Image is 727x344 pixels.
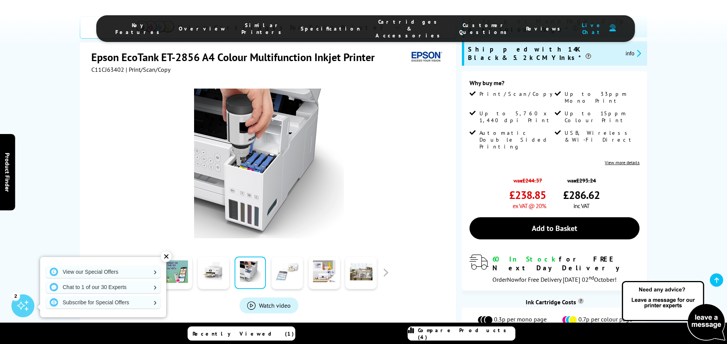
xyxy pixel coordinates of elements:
[580,22,606,36] span: Live Chat
[492,276,617,283] span: Order for Free Delivery [DATE] 02 October!
[468,45,620,62] span: Shipped with 14K Black & 5.2k CMY Inks*
[492,255,640,272] div: for FREE Next Day Delivery
[259,302,291,309] span: Watch video
[479,110,553,124] span: Up to 5,760 x 1,440 dpi Print
[46,296,160,308] a: Subscribe for Special Offers
[301,25,360,32] span: Specification
[179,25,226,32] span: Overview
[240,297,298,313] a: Product_All_Videos
[609,24,616,32] img: user-headset-duotone.svg
[126,66,170,73] span: | Print/Scan/Copy
[509,188,546,202] span: £238.85
[459,22,511,36] span: Customer Questions
[470,79,640,90] div: Why buy me?
[91,50,382,64] h1: Epson EcoTank ET-2856 A4 Colour Multifunction Inkjet Printer
[589,274,594,281] sup: nd
[462,298,647,306] div: Ink Cartridge Costs
[91,66,124,73] span: C11CJ63402
[526,25,564,32] span: Reviews
[46,281,160,293] a: Chat to 1 of our 30 Experts
[11,292,20,300] div: 2
[573,202,589,210] span: inc VAT
[408,50,444,64] img: Epson
[188,326,295,341] a: Recently Viewed (1)
[507,276,519,283] span: Now
[509,173,546,184] span: was
[522,177,542,184] strike: £244.37
[115,22,164,36] span: Key Features
[563,188,600,202] span: £286.62
[623,49,644,58] button: promo-description
[479,90,558,97] span: Print/Scan/Copy
[408,326,515,341] a: Compare Products (4)
[479,129,553,150] span: Automatic Double Sided Printing
[563,173,600,184] span: was
[193,330,294,337] span: Recently Viewed (1)
[46,266,160,278] a: View our Special Offers
[470,217,640,239] a: Add to Basket
[494,315,547,325] span: 0.3p per mono page
[565,129,638,143] span: USB, Wireless & Wi-Fi Direct
[565,90,638,104] span: Up to 33ppm Mono Print
[513,202,546,210] span: ex VAT @ 20%
[470,255,640,283] div: modal_delivery
[194,89,344,238] img: Epson EcoTank ET-2856 Thumbnail
[576,177,596,184] strike: £293.24
[578,315,632,325] span: 0.7p per colour page
[578,298,584,304] sup: Cost per page
[161,251,172,262] div: ✕
[492,255,559,263] span: 60 In Stock
[376,18,444,39] span: Cartridges & Accessories
[4,152,11,192] span: Product Finder
[241,22,285,36] span: Similar Printers
[605,160,640,165] a: View more details
[418,327,515,341] span: Compare Products (4)
[620,280,727,342] img: Open Live Chat window
[565,110,638,124] span: Up to 15ppm Colour Print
